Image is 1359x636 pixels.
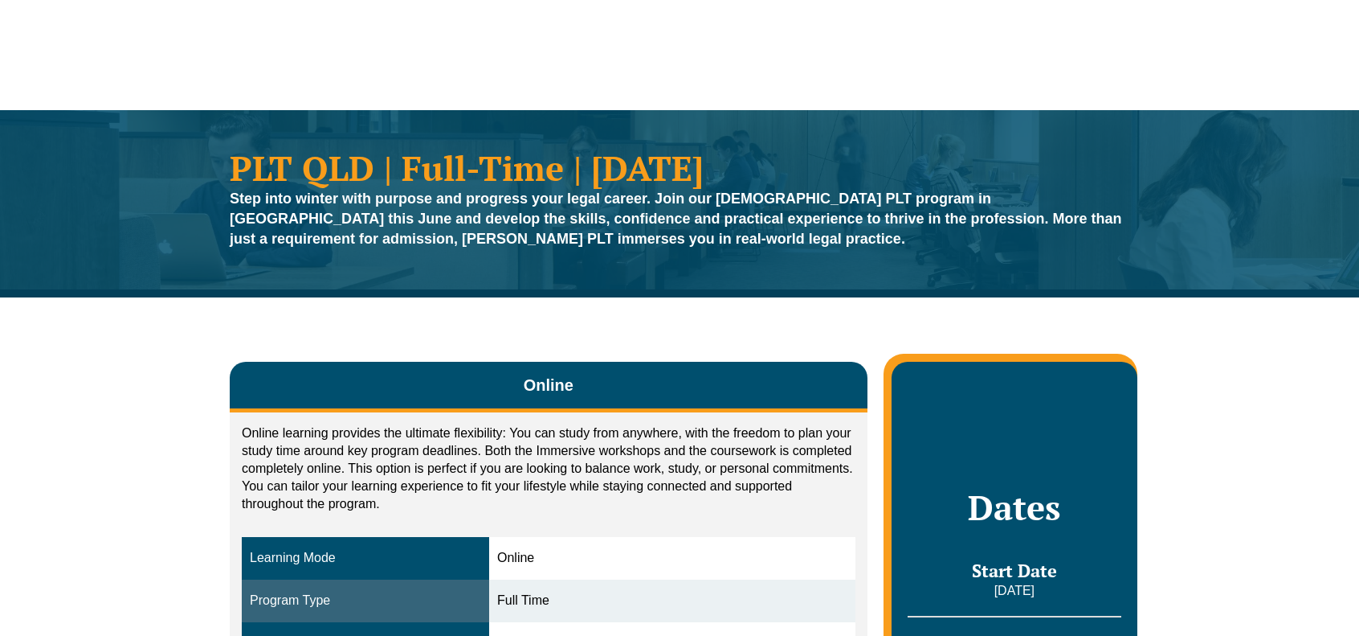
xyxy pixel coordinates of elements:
[908,582,1121,600] p: [DATE]
[497,592,847,610] div: Full Time
[250,592,481,610] div: Program Type
[250,549,481,568] div: Learning Mode
[908,487,1121,527] h2: Dates
[497,549,847,568] div: Online
[230,150,1129,185] h1: PLT QLD | Full-Time | [DATE]
[972,559,1057,582] span: Start Date
[230,191,1122,247] strong: Step into winter with purpose and progress your legal career. Join our [DEMOGRAPHIC_DATA] PLT pro...
[524,374,573,396] span: Online
[242,425,855,513] p: Online learning provides the ultimate flexibility: You can study from anywhere, with the freedom ...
